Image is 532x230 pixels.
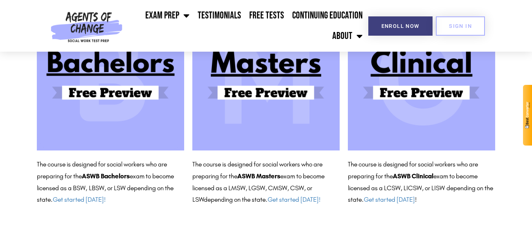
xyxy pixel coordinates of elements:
span: SIGN IN [449,23,472,29]
a: Get started [DATE]! [268,196,320,203]
nav: Menu [126,5,367,46]
a: Continuing Education [288,5,367,26]
b: ASWB Masters [237,172,280,180]
p: The course is designed for social workers who are preparing for the exam to become licensed as a ... [192,159,340,206]
a: Testimonials [194,5,245,26]
a: Enroll Now [368,16,433,36]
a: Get started [DATE] [364,196,415,203]
b: ASWB Clinical [393,172,433,180]
img: PxV2I3s+jv4f4+DBzMnBSs0AAAAAElFTkSuQmCC [525,102,530,128]
span: Enroll Now [381,23,419,29]
p: The course is designed for social workers who are preparing for the exam to become licensed as a ... [348,159,495,206]
a: Free Tests [245,5,288,26]
b: ASWB Bachelors [82,172,130,180]
a: About [328,26,367,46]
span: depending on the state. [204,196,320,203]
a: Exam Prep [141,5,194,26]
p: The course is designed for social workers who are preparing for the exam to become licensed as a ... [37,159,184,206]
span: . ! [362,196,417,203]
a: SIGN IN [436,16,485,36]
a: Get started [DATE]! [53,196,106,203]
